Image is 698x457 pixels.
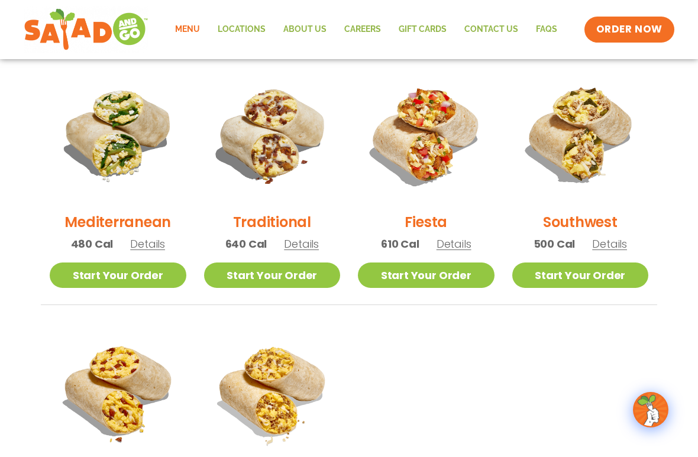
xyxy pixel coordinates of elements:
[512,262,649,288] a: Start Your Order
[166,16,566,43] nav: Menu
[358,66,495,203] img: Product photo for Fiesta
[543,212,618,232] h2: Southwest
[584,17,674,43] a: ORDER NOW
[204,66,341,203] img: Product photo for Traditional
[204,262,341,288] a: Start Your Order
[405,212,447,232] h2: Fiesta
[209,16,274,43] a: Locations
[592,236,627,251] span: Details
[437,236,471,251] span: Details
[225,236,267,252] span: 640 Cal
[527,16,566,43] a: FAQs
[335,16,390,43] a: Careers
[64,212,171,232] h2: Mediterranean
[50,262,186,288] a: Start Your Order
[512,66,649,203] img: Product photo for Southwest
[358,262,495,288] a: Start Your Order
[390,16,455,43] a: GIFT CARDS
[284,236,319,251] span: Details
[71,236,114,252] span: 480 Cal
[24,6,148,53] img: new-SAG-logo-768×292
[381,236,419,252] span: 610 Cal
[233,212,311,232] h2: Traditional
[50,66,186,203] img: Product photo for Mediterranean Breakfast Burrito
[634,393,667,426] img: wpChatIcon
[166,16,209,43] a: Menu
[596,22,663,37] span: ORDER NOW
[274,16,335,43] a: About Us
[455,16,527,43] a: Contact Us
[534,236,576,252] span: 500 Cal
[130,236,165,251] span: Details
